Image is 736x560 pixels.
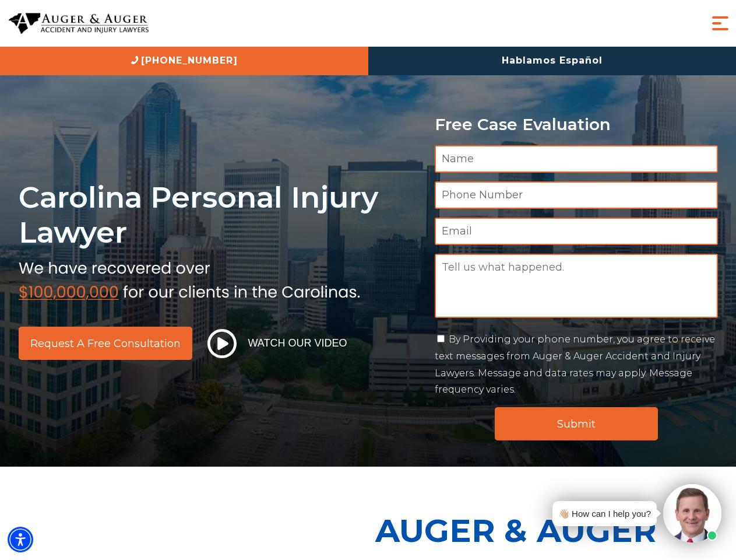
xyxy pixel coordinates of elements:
[435,116,718,134] p: Free Case Evaluation
[435,334,715,395] label: By Providing your phone number, you agree to receive text messages from Auger & Auger Accident an...
[19,256,360,300] img: sub text
[663,484,721,542] img: Intaker widget Avatar
[30,338,181,349] span: Request a Free Consultation
[204,328,351,359] button: Watch Our Video
[19,327,192,360] a: Request a Free Consultation
[495,407,658,440] input: Submit
[435,218,718,245] input: Email
[8,527,33,552] div: Accessibility Menu
[19,180,421,250] h1: Carolina Personal Injury Lawyer
[558,506,651,521] div: 👋🏼 How can I help you?
[709,12,732,35] button: Menu
[9,13,149,34] img: Auger & Auger Accident and Injury Lawyers Logo
[375,502,730,559] p: Auger & Auger
[435,145,718,173] input: Name
[435,181,718,209] input: Phone Number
